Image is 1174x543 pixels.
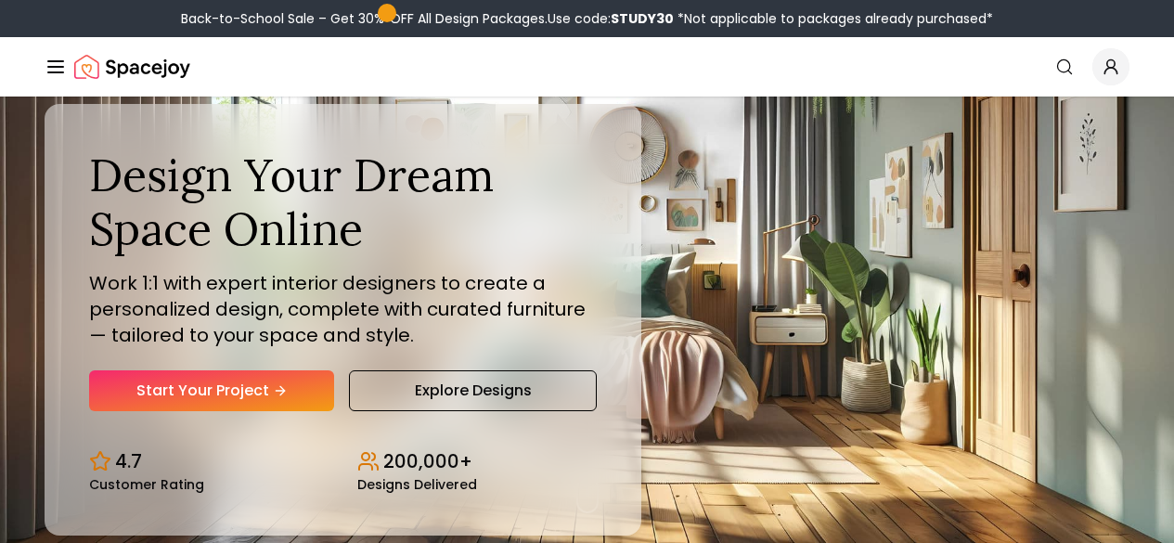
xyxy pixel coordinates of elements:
h1: Design Your Dream Space Online [89,149,597,255]
span: Use code: [548,9,674,28]
b: STUDY30 [611,9,674,28]
a: Spacejoy [74,48,190,85]
p: Work 1:1 with expert interior designers to create a personalized design, complete with curated fu... [89,270,597,348]
small: Customer Rating [89,478,204,491]
a: Explore Designs [349,370,596,411]
p: 4.7 [115,448,142,474]
p: 200,000+ [383,448,472,474]
img: Spacejoy Logo [74,48,190,85]
a: Start Your Project [89,370,334,411]
span: *Not applicable to packages already purchased* [674,9,993,28]
small: Designs Delivered [357,478,477,491]
nav: Global [45,37,1129,97]
div: Back-to-School Sale – Get 30% OFF All Design Packages. [181,9,993,28]
div: Design stats [89,433,597,491]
